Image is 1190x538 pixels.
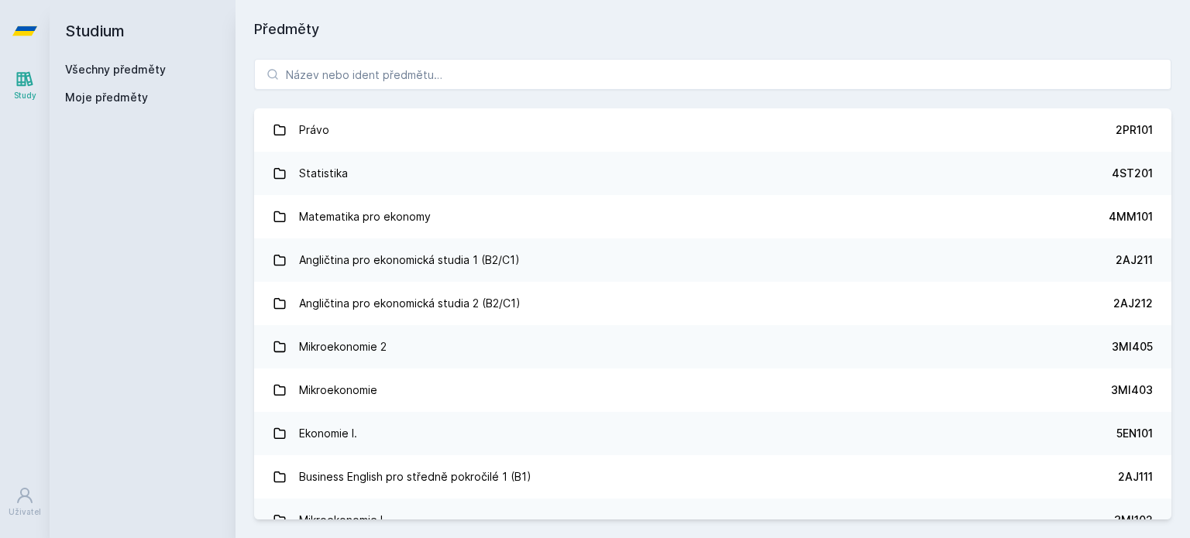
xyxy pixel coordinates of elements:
div: Ekonomie I. [299,418,357,449]
div: 4MM101 [1109,209,1153,224]
a: Právo 2PR101 [254,108,1171,152]
div: 3MI403 [1111,382,1153,398]
div: 2AJ212 [1113,296,1153,311]
div: 4ST201 [1112,166,1153,181]
div: 2AJ111 [1118,469,1153,485]
a: Angličtina pro ekonomická studia 2 (B2/C1) 2AJ212 [254,282,1171,325]
div: 3MI102 [1114,512,1153,528]
a: Study [3,62,46,109]
div: Matematika pro ekonomy [299,201,431,232]
div: Mikroekonomie 2 [299,331,387,362]
a: Business English pro středně pokročilé 1 (B1) 2AJ111 [254,455,1171,499]
div: 5EN101 [1116,426,1153,441]
div: Statistika [299,158,348,189]
div: Angličtina pro ekonomická studia 1 (B2/C1) [299,245,520,276]
h1: Předměty [254,19,1171,40]
div: Uživatel [9,506,41,518]
a: Statistika 4ST201 [254,152,1171,195]
div: 3MI405 [1112,339,1153,355]
div: Study [14,90,36,101]
div: Mikroekonomie [299,375,377,406]
div: Angličtina pro ekonomická studia 2 (B2/C1) [299,288,521,319]
a: Všechny předměty [65,63,166,76]
a: Ekonomie I. 5EN101 [254,412,1171,455]
a: Matematika pro ekonomy 4MM101 [254,195,1171,238]
a: Angličtina pro ekonomická studia 1 (B2/C1) 2AJ211 [254,238,1171,282]
div: 2AJ211 [1116,252,1153,268]
div: Právo [299,115,329,146]
a: Mikroekonomie 3MI403 [254,368,1171,412]
a: Uživatel [3,478,46,526]
span: Moje předměty [65,90,148,105]
input: Název nebo ident předmětu… [254,59,1171,90]
a: Mikroekonomie 2 3MI405 [254,325,1171,368]
div: Mikroekonomie I [299,505,383,536]
div: 2PR101 [1116,122,1153,138]
div: Business English pro středně pokročilé 1 (B1) [299,461,531,492]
